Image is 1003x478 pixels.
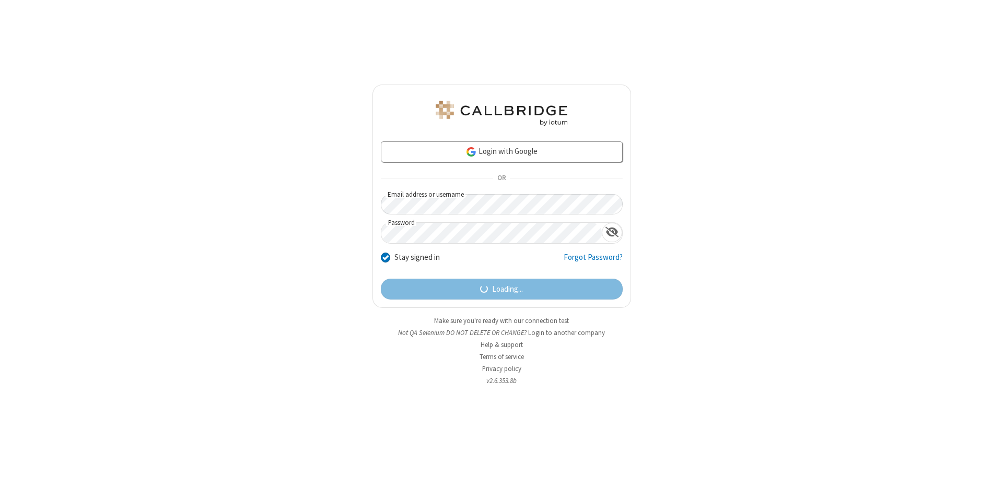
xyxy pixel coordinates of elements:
a: Make sure you're ready with our connection test [434,316,569,325]
span: OR [493,171,510,186]
a: Privacy policy [482,364,521,373]
li: v2.6.353.8b [372,376,631,386]
img: QA Selenium DO NOT DELETE OR CHANGE [434,101,569,126]
img: google-icon.png [465,146,477,158]
input: Password [381,223,602,243]
a: Terms of service [480,352,524,361]
input: Email address or username [381,194,623,214]
button: Login to another company [528,328,605,338]
span: Loading... [492,283,523,295]
div: Show password [602,223,622,242]
label: Stay signed in [394,252,440,264]
button: Loading... [381,279,623,300]
li: Not QA Selenium DO NOT DELETE OR CHANGE? [372,328,631,338]
a: Help & support [481,340,523,349]
a: Forgot Password? [564,252,623,271]
a: Login with Google [381,141,623,162]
